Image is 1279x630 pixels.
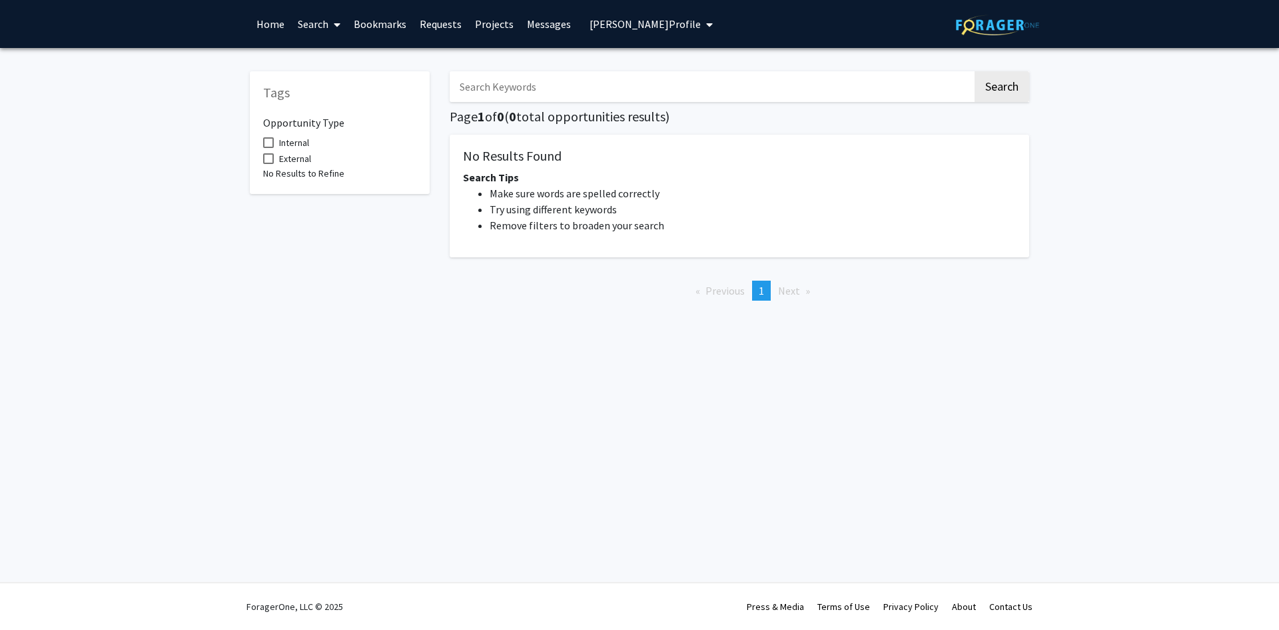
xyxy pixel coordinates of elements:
div: ForagerOne, LLC © 2025 [246,583,343,630]
h5: Tags [263,85,416,101]
h5: No Results Found [463,148,1016,164]
li: Make sure words are spelled correctly [490,185,1016,201]
button: Search [975,71,1029,102]
li: Remove filters to broaden your search [490,217,1016,233]
li: Try using different keywords [490,201,1016,217]
h6: Opportunity Type [263,106,416,129]
a: Contact Us [989,601,1033,613]
img: ForagerOne Logo [956,15,1039,35]
h5: Page of ( total opportunities results) [450,109,1029,125]
span: 1 [478,108,485,125]
a: Search [291,1,347,47]
ul: Pagination [450,281,1029,301]
a: Terms of Use [817,601,870,613]
span: 0 [497,108,504,125]
span: [PERSON_NAME] Profile [590,17,701,31]
span: External [279,151,311,167]
span: Next [778,284,800,297]
a: Messages [520,1,578,47]
a: Press & Media [747,601,804,613]
span: Internal [279,135,309,151]
a: Requests [413,1,468,47]
input: Search Keywords [450,71,973,102]
a: Privacy Policy [883,601,939,613]
span: 1 [759,284,764,297]
span: Previous [705,284,745,297]
a: Projects [468,1,520,47]
span: Search Tips [463,171,519,184]
a: Home [250,1,291,47]
a: Bookmarks [347,1,413,47]
span: No Results to Refine [263,167,344,179]
span: 0 [509,108,516,125]
a: About [952,601,976,613]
